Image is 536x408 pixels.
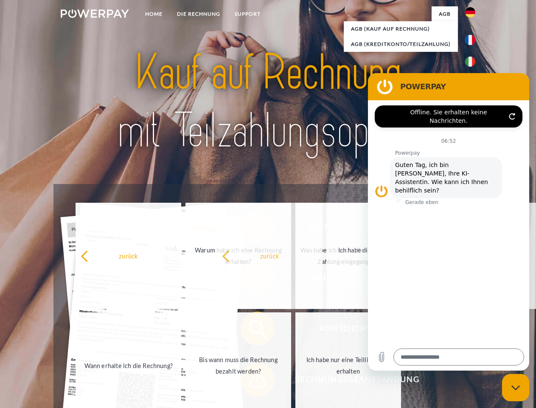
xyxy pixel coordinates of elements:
[332,244,427,267] div: Ich habe die Rechnung bereits bezahlt
[138,6,170,22] a: Home
[465,35,475,45] img: fr
[81,250,176,261] div: zurück
[170,6,227,22] a: DIE RECHNUNG
[432,6,458,22] a: agb
[227,6,268,22] a: SUPPORT
[81,41,455,163] img: title-powerpay_de.svg
[300,354,396,377] div: Ich habe nur eine Teillieferung erhalten
[81,360,176,371] div: Wann erhalte ich die Rechnung?
[344,21,458,37] a: AGB (Kauf auf Rechnung)
[465,7,475,17] img: de
[222,250,317,261] div: zurück
[61,9,129,18] img: logo-powerpay-white.svg
[344,37,458,52] a: AGB (Kreditkonto/Teilzahlung)
[465,57,475,67] img: it
[191,244,286,267] div: Warum habe ich eine Rechnung erhalten?
[368,73,529,371] iframe: Messaging-Fenster
[502,374,529,401] iframe: Schaltfläche zum Öffnen des Messaging-Fensters; Konversation läuft
[191,354,286,377] div: Bis wann muss die Rechnung bezahlt werden?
